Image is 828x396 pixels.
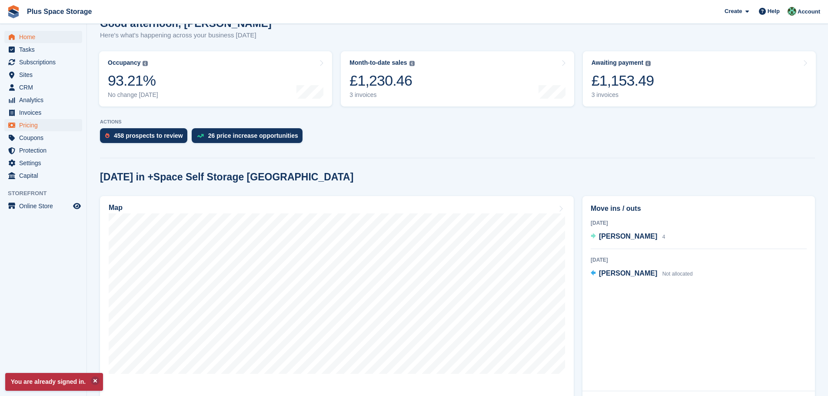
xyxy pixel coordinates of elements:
span: Not allocated [662,271,693,277]
h2: Move ins / outs [591,203,807,214]
div: 93.21% [108,72,158,90]
img: icon-info-grey-7440780725fd019a000dd9b08b2336e03edf1995a4989e88bcd33f0948082b44.svg [645,61,651,66]
img: Karolis Stasinskas [788,7,796,16]
div: [DATE] [591,256,807,264]
span: Analytics [19,94,71,106]
a: menu [4,56,82,68]
div: 3 invoices [592,91,654,99]
span: Coupons [19,132,71,144]
a: [PERSON_NAME] 4 [591,231,665,243]
img: price_increase_opportunities-93ffe204e8149a01c8c9dc8f82e8f89637d9d84a8eef4429ea346261dce0b2c0.svg [197,134,204,138]
div: [DATE] [591,219,807,227]
a: Awaiting payment £1,153.49 3 invoices [583,51,816,106]
a: menu [4,69,82,81]
img: prospect-51fa495bee0391a8d652442698ab0144808aea92771e9ea1ae160a38d050c398.svg [105,133,110,138]
a: Month-to-date sales £1,230.46 3 invoices [341,51,574,106]
div: 26 price increase opportunities [208,132,298,139]
div: 3 invoices [349,91,414,99]
a: menu [4,106,82,119]
img: icon-info-grey-7440780725fd019a000dd9b08b2336e03edf1995a4989e88bcd33f0948082b44.svg [143,61,148,66]
div: Occupancy [108,59,140,67]
p: Here's what's happening across your business [DATE] [100,30,272,40]
a: Occupancy 93.21% No change [DATE] [99,51,332,106]
span: Help [768,7,780,16]
a: menu [4,200,82,212]
a: menu [4,144,82,156]
h2: Map [109,204,123,212]
a: Plus Space Storage [23,4,95,19]
div: Awaiting payment [592,59,644,67]
span: [PERSON_NAME] [599,270,657,277]
span: Storefront [8,189,86,198]
a: menu [4,119,82,131]
a: 26 price increase opportunities [192,128,307,147]
div: 458 prospects to review [114,132,183,139]
a: [PERSON_NAME] Not allocated [591,268,693,280]
span: [PERSON_NAME] [599,233,657,240]
div: No change [DATE] [108,91,158,99]
span: Create [725,7,742,16]
p: You are already signed in. [5,373,103,391]
span: Sites [19,69,71,81]
span: Invoices [19,106,71,119]
span: Tasks [19,43,71,56]
span: Settings [19,157,71,169]
a: menu [4,43,82,56]
a: menu [4,132,82,144]
a: menu [4,157,82,169]
span: Account [798,7,820,16]
div: £1,153.49 [592,72,654,90]
div: £1,230.46 [349,72,414,90]
div: Month-to-date sales [349,59,407,67]
h2: [DATE] in +Space Self Storage [GEOGRAPHIC_DATA] [100,171,353,183]
a: menu [4,170,82,182]
span: Home [19,31,71,43]
span: 4 [662,234,665,240]
span: Subscriptions [19,56,71,68]
a: Preview store [72,201,82,211]
img: icon-info-grey-7440780725fd019a000dd9b08b2336e03edf1995a4989e88bcd33f0948082b44.svg [409,61,415,66]
a: menu [4,81,82,93]
span: CRM [19,81,71,93]
span: Pricing [19,119,71,131]
a: menu [4,31,82,43]
a: 458 prospects to review [100,128,192,147]
a: menu [4,94,82,106]
span: Online Store [19,200,71,212]
p: ACTIONS [100,119,815,125]
img: stora-icon-8386f47178a22dfd0bd8f6a31ec36ba5ce8667c1dd55bd0f319d3a0aa187defe.svg [7,5,20,18]
span: Capital [19,170,71,182]
span: Protection [19,144,71,156]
